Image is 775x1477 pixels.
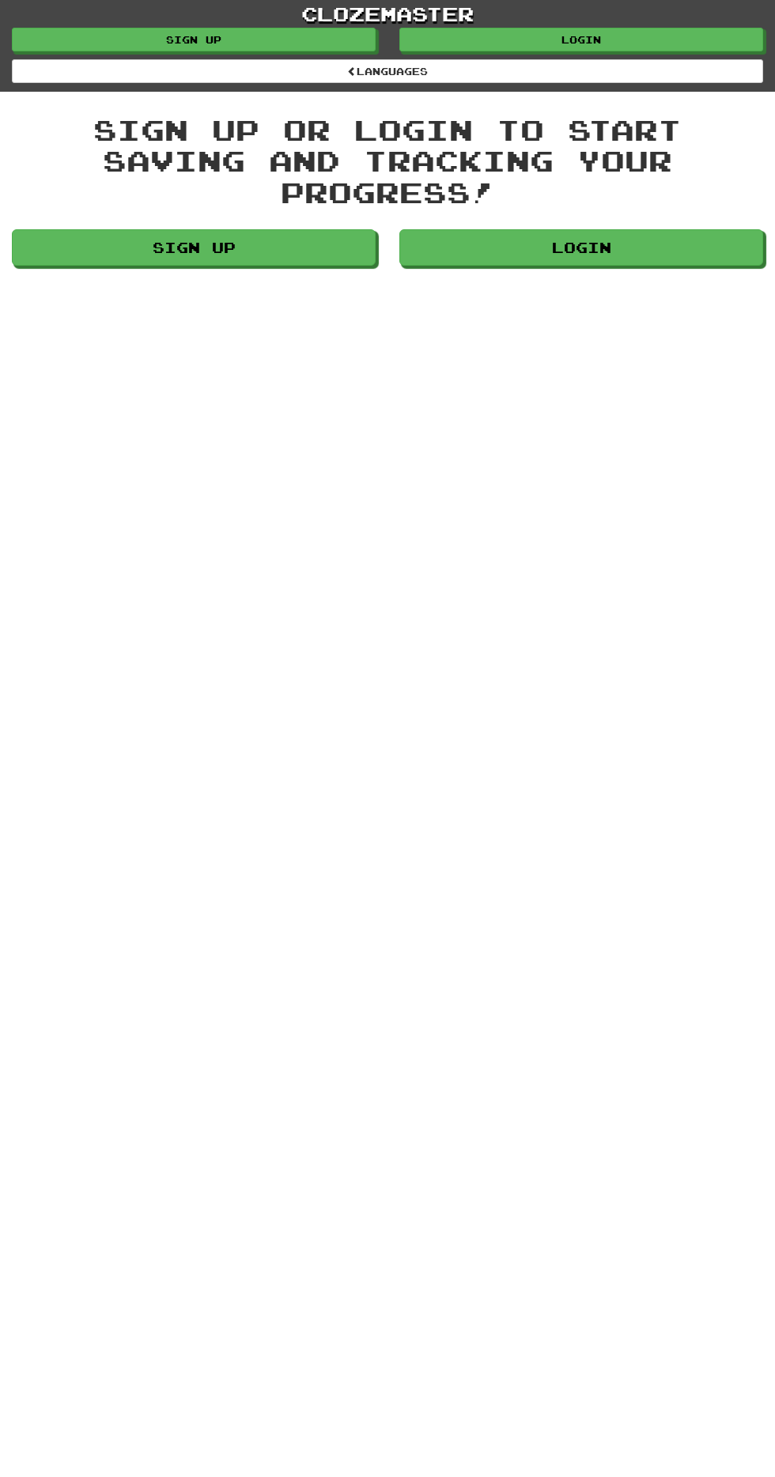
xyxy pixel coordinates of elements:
div: Sign up or login to start saving and tracking your progress! [12,114,763,208]
a: Sign up [12,28,376,51]
a: Sign up [12,229,376,266]
a: Languages [12,59,763,83]
a: Login [399,229,763,266]
a: Login [399,28,763,51]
